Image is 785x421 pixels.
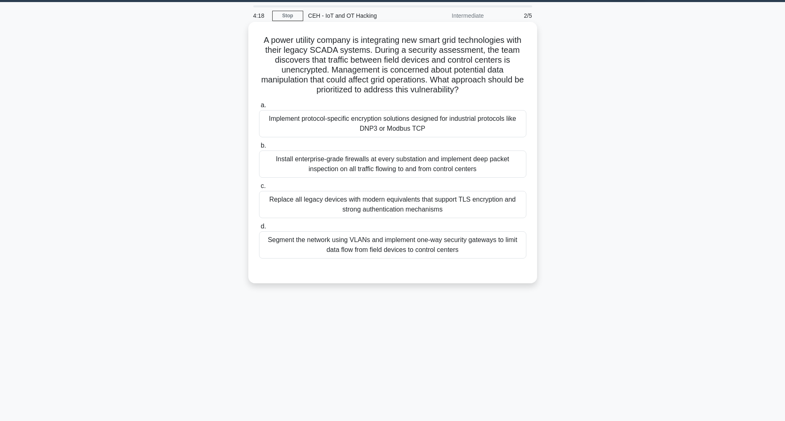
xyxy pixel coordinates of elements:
[259,191,526,218] div: Replace all legacy devices with modern equivalents that support TLS encryption and strong authent...
[258,35,527,95] h5: A power utility company is integrating new smart grid technologies with their legacy SCADA system...
[261,142,266,149] span: b.
[259,110,526,137] div: Implement protocol-specific encryption solutions designed for industrial protocols like DNP3 or M...
[259,151,526,178] div: Install enterprise-grade firewalls at every substation and implement deep packet inspection on al...
[259,231,526,259] div: Segment the network using VLANs and implement one-way security gateways to limit data flow from f...
[303,7,417,24] div: CEH - IoT and OT Hacking
[272,11,303,21] a: Stop
[417,7,489,24] div: Intermediate
[261,223,266,230] span: d.
[261,182,266,189] span: c.
[489,7,537,24] div: 2/5
[261,101,266,108] span: a.
[248,7,272,24] div: 4:18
